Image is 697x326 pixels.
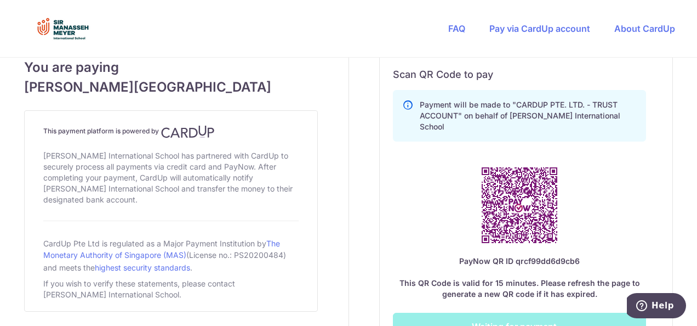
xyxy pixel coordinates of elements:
[614,23,675,34] a: About CardUp
[459,256,513,266] span: PayNow QR ID
[43,125,299,138] h4: This payment platform is powered by
[43,234,299,276] div: CardUp Pte Ltd is regulated as a Major Payment Institution by (License no.: PS20200484) and meets...
[43,276,299,302] div: If you wish to verify these statements, please contact [PERSON_NAME] International School.
[161,125,215,138] img: CardUp
[24,58,318,77] span: You are paying
[393,68,659,81] h6: Scan QR Code to pay
[516,256,580,266] span: qrcf99dd6d9cb6
[420,99,637,132] p: Payment will be made to "CARDUP PTE. LTD. - TRUST ACCOUNT" on behalf of [PERSON_NAME] Internation...
[448,23,465,34] a: FAQ
[469,155,570,256] img: PayNow QR Code
[627,293,686,321] iframe: Opens a widget where you can find more information
[43,148,299,207] div: [PERSON_NAME] International School has partnered with CardUp to securely process all payments via...
[489,23,590,34] a: Pay via CardUp account
[95,263,190,272] a: highest security standards
[393,256,646,300] div: This QR Code is valid for 15 minutes. Please refresh the page to generate a new QR code if it has...
[24,77,318,97] span: [PERSON_NAME][GEOGRAPHIC_DATA]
